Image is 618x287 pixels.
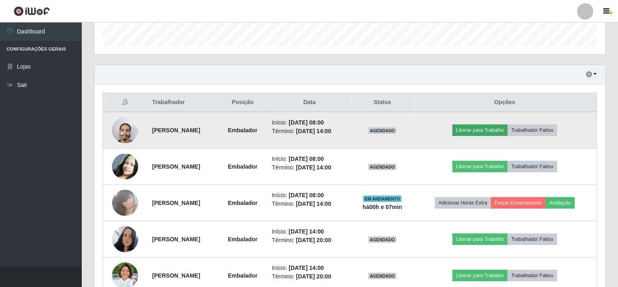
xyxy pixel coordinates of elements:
time: [DATE] 08:00 [289,119,324,126]
strong: [PERSON_NAME] [152,127,200,133]
time: [DATE] 20:00 [296,237,331,243]
li: Início: [272,264,347,272]
button: Adicionar Horas Extra [435,197,491,209]
span: AGENDADO [368,127,397,134]
strong: Embalador [228,236,257,243]
time: [DATE] 14:00 [296,128,331,134]
img: 1712777015224.jpeg [112,113,138,147]
button: Liberar para Trabalho [452,161,508,172]
li: Início: [272,227,347,236]
th: Posição [219,93,267,112]
time: [DATE] 20:00 [296,273,331,280]
span: AGENDADO [368,236,397,243]
strong: Embalador [228,200,257,206]
button: Trabalhador Faltou [508,161,557,172]
time: [DATE] 14:00 [289,265,324,271]
button: Trabalhador Faltou [508,125,557,136]
span: EM ANDAMENTO [363,196,402,202]
li: Início: [272,118,347,127]
img: 1750521626587.jpeg [112,226,138,252]
time: [DATE] 08:00 [289,156,324,162]
button: Avaliação [546,197,575,209]
li: Término: [272,272,347,281]
strong: Embalador [228,272,257,279]
strong: [PERSON_NAME] [152,236,200,243]
span: AGENDADO [368,164,397,170]
th: Trabalhador [147,93,218,112]
li: Início: [272,155,347,163]
button: Liberar para Trabalho [452,234,508,245]
button: Liberar para Trabalho [452,270,508,281]
th: Opções [413,93,597,112]
li: Término: [272,127,347,136]
li: Término: [272,200,347,208]
strong: há 00 h e 07 min [363,204,402,210]
li: Término: [272,236,347,245]
time: [DATE] 14:00 [296,164,331,171]
strong: [PERSON_NAME] [152,163,200,170]
button: Forçar Encerramento [491,197,546,209]
button: Trabalhador Faltou [508,270,557,281]
li: Início: [272,191,347,200]
time: [DATE] 08:00 [289,192,324,198]
th: Status [352,93,412,112]
li: Término: [272,163,347,172]
th: Data [267,93,352,112]
strong: Embalador [228,127,257,133]
button: Liberar para Trabalho [452,125,508,136]
strong: [PERSON_NAME] [152,272,200,279]
img: 1724612024649.jpeg [112,154,138,179]
span: AGENDADO [368,273,397,279]
button: Trabalhador Faltou [508,234,557,245]
img: CoreUI Logo [13,6,50,16]
time: [DATE] 14:00 [296,200,331,207]
time: [DATE] 14:00 [289,228,324,235]
img: 1706050148347.jpeg [112,185,138,220]
strong: [PERSON_NAME] [152,200,200,206]
strong: Embalador [228,163,257,170]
